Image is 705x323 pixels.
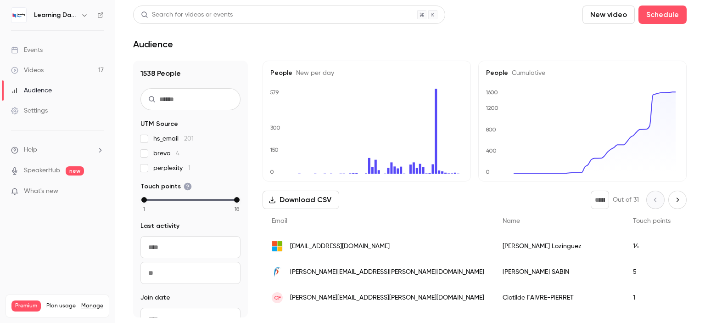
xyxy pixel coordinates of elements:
span: new [66,166,84,176]
h6: Learning Days [34,11,77,20]
div: Domaine: [DOMAIN_NAME] [24,24,104,31]
div: 14 [624,233,680,259]
h5: People [486,68,679,78]
div: Settings [11,106,48,115]
div: Domaine [47,54,71,60]
a: SpeakerHub [24,166,60,176]
span: Name [503,218,520,224]
button: New video [582,6,635,24]
div: Mots-clés [114,54,140,60]
text: 150 [270,147,279,153]
span: Email [272,218,287,224]
h1: 1538 People [140,68,241,79]
div: [PERSON_NAME] Lozinguez [493,233,624,259]
div: min [141,197,147,203]
img: Learning Days [11,8,26,23]
text: 400 [486,147,497,154]
span: 18 [235,205,239,213]
img: outlook.fr [272,241,283,252]
span: CF [274,294,281,302]
div: Audience [11,86,52,95]
button: Download CSV [263,191,339,209]
button: Schedule [638,6,687,24]
span: [PERSON_NAME][EMAIL_ADDRESS][PERSON_NAME][DOMAIN_NAME] [290,267,484,277]
span: New per day [292,70,334,76]
text: 800 [486,126,496,133]
img: logo_orange.svg [15,15,22,22]
img: kingfisher.com [272,266,283,278]
span: [EMAIL_ADDRESS][DOMAIN_NAME] [290,242,390,251]
span: brevo [153,149,179,158]
p: Out of 31 [613,195,639,204]
div: Search for videos or events [141,10,233,20]
span: Help [24,145,37,155]
div: max [234,197,240,203]
span: 1 [143,205,145,213]
span: Plan usage [46,302,76,310]
span: Touch points [633,218,671,224]
span: 1 [188,165,190,171]
span: Last activity [140,221,179,231]
text: 0 [270,169,274,175]
span: 4 [176,150,179,157]
span: 201 [184,136,194,142]
img: website_grey.svg [15,24,22,31]
span: hs_email [153,134,194,143]
text: 0 [486,169,490,175]
a: Manage [81,302,103,310]
div: [PERSON_NAME] SABIN [493,259,624,285]
div: Videos [11,66,44,75]
div: Events [11,45,43,55]
div: 5 [624,259,680,285]
span: Premium [11,300,41,312]
h1: Audience [133,39,173,50]
h5: People [270,68,463,78]
img: tab_keywords_by_traffic_grey.svg [104,53,112,61]
span: perplexity [153,164,190,173]
span: What's new [24,187,58,196]
text: 579 [270,89,279,96]
li: help-dropdown-opener [11,145,104,155]
div: v 4.0.25 [26,15,45,22]
span: Join date [140,293,170,302]
text: 1200 [486,105,498,111]
div: Clotilde FAIVRE-PIERRET [493,285,624,311]
text: 1600 [486,89,498,96]
span: UTM Source [140,119,178,129]
text: 300 [270,125,280,131]
div: 1 [624,285,680,311]
img: tab_domain_overview_orange.svg [37,53,45,61]
button: Next page [668,191,687,209]
span: Cumulative [508,70,545,76]
span: Touch points [140,182,192,191]
span: [PERSON_NAME][EMAIL_ADDRESS][PERSON_NAME][DOMAIN_NAME] [290,293,484,303]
